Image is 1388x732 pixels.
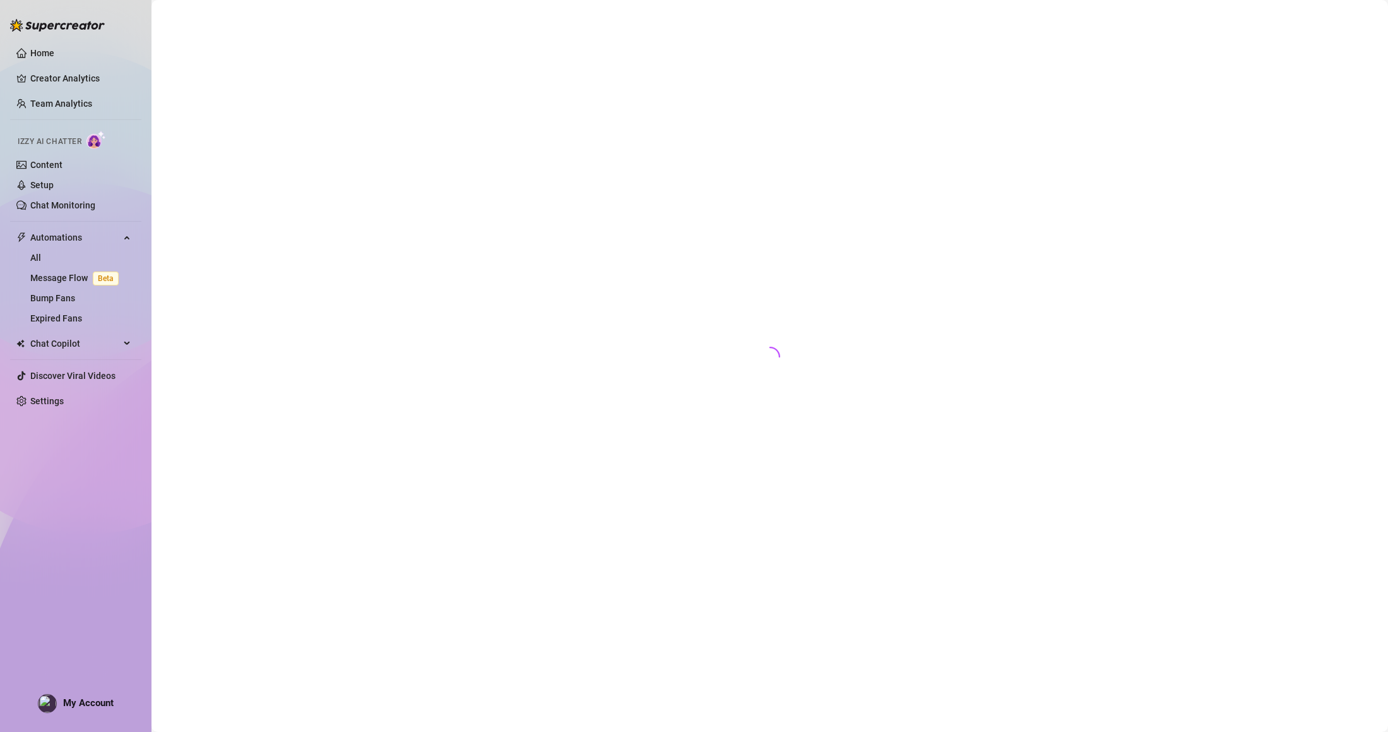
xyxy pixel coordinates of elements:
[30,180,54,190] a: Setup
[30,48,54,58] a: Home
[39,695,56,712] img: profilePics%2FexuO9qo4iLTrsAzj4muWTpr0oxy2.jpeg
[16,232,27,243] span: thunderbolt
[18,136,81,148] span: Izzy AI Chatter
[30,227,120,248] span: Automations
[30,160,62,170] a: Content
[30,99,92,109] a: Team Analytics
[93,272,119,285] span: Beta
[30,253,41,263] a: All
[30,371,116,381] a: Discover Viral Videos
[30,333,120,354] span: Chat Copilot
[63,697,114,709] span: My Account
[30,273,124,283] a: Message FlowBeta
[30,293,75,303] a: Bump Fans
[10,19,105,32] img: logo-BBDzfeDw.svg
[30,68,131,88] a: Creator Analytics
[16,339,25,348] img: Chat Copilot
[86,131,106,149] img: AI Chatter
[30,200,95,210] a: Chat Monitoring
[30,396,64,406] a: Settings
[760,347,780,367] span: loading
[30,313,82,323] a: Expired Fans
